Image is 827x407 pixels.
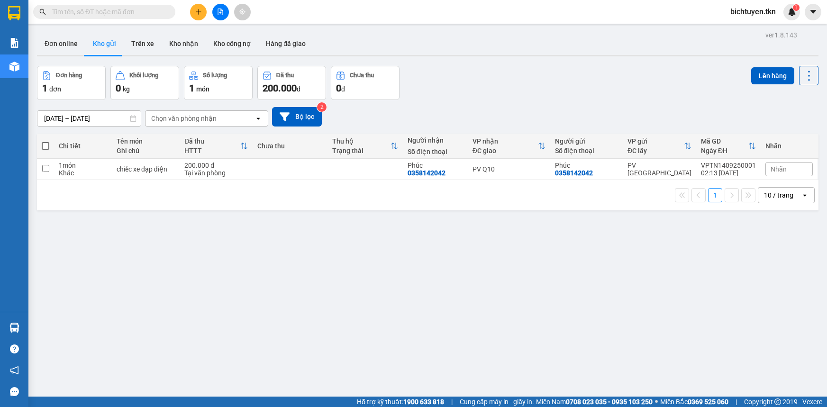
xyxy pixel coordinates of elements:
[357,397,444,407] span: Hỗ trợ kỹ thuật:
[257,66,326,100] button: Đã thu200.000đ
[52,7,164,17] input: Tìm tên, số ĐT hoặc mã đơn
[555,147,618,154] div: Số điện thoại
[627,162,691,177] div: PV [GEOGRAPHIC_DATA]
[765,30,797,40] div: ver 1.8.143
[788,8,796,16] img: icon-new-feature
[408,148,463,155] div: Số điện thoại
[655,400,658,404] span: ⚪️
[350,72,374,79] div: Chưa thu
[708,188,722,202] button: 1
[809,8,818,16] span: caret-down
[239,9,245,15] span: aim
[403,398,444,406] strong: 1900 633 818
[117,147,175,154] div: Ghi chú
[701,137,748,145] div: Mã GD
[195,9,202,15] span: plus
[771,165,787,173] span: Nhãn
[151,114,217,123] div: Chọn văn phòng nhận
[263,82,297,94] span: 200.000
[10,387,19,396] span: message
[9,323,19,333] img: warehouse-icon
[37,32,85,55] button: Đơn online
[212,4,229,20] button: file-add
[331,66,400,100] button: Chưa thu0đ
[723,6,783,18] span: bichtuyen.tkn
[793,4,800,11] sup: 1
[774,398,781,405] span: copyright
[341,85,345,93] span: đ
[623,134,696,159] th: Toggle SortBy
[627,137,684,145] div: VP gửi
[49,85,61,93] span: đơn
[10,366,19,375] span: notification
[258,32,313,55] button: Hàng đã giao
[184,162,247,169] div: 200.000 đ
[660,397,728,407] span: Miền Bắc
[332,137,391,145] div: Thu hộ
[42,82,47,94] span: 1
[408,162,463,169] div: Phúc
[59,169,107,177] div: Khác
[272,107,322,127] button: Bộ lọc
[627,147,684,154] div: ĐC lấy
[254,115,262,122] svg: open
[688,398,728,406] strong: 0369 525 060
[468,134,550,159] th: Toggle SortBy
[701,169,756,177] div: 02:13 [DATE]
[801,191,809,199] svg: open
[184,66,253,100] button: Số lượng1món
[764,190,793,200] div: 10 / trang
[751,67,794,84] button: Lên hàng
[765,142,813,150] div: Nhãn
[10,344,19,353] span: question-circle
[39,9,46,15] span: search
[460,397,534,407] span: Cung cấp máy in - giấy in:
[805,4,821,20] button: caret-down
[473,165,545,173] div: PV Q10
[217,9,224,15] span: file-add
[59,162,107,169] div: 1 món
[123,85,130,93] span: kg
[696,134,761,159] th: Toggle SortBy
[327,134,403,159] th: Toggle SortBy
[56,72,82,79] div: Đơn hàng
[162,32,206,55] button: Kho nhận
[317,102,327,112] sup: 2
[794,4,798,11] span: 1
[555,137,618,145] div: Người gửi
[257,142,323,150] div: Chưa thu
[9,62,19,72] img: warehouse-icon
[555,162,618,169] div: Phúc
[408,169,445,177] div: 0358142042
[117,137,175,145] div: Tên món
[9,38,19,48] img: solution-icon
[184,137,240,145] div: Đã thu
[116,82,121,94] span: 0
[736,397,737,407] span: |
[8,6,20,20] img: logo-vxr
[189,82,194,94] span: 1
[555,169,593,177] div: 0358142042
[536,397,653,407] span: Miền Nam
[37,111,141,126] input: Select a date range.
[110,66,179,100] button: Khối lượng0kg
[59,142,107,150] div: Chi tiết
[196,85,209,93] span: món
[451,397,453,407] span: |
[566,398,653,406] strong: 0708 023 035 - 0935 103 250
[701,147,748,154] div: Ngày ĐH
[206,32,258,55] button: Kho công nợ
[37,66,106,100] button: Đơn hàng1đơn
[203,72,227,79] div: Số lượng
[184,147,240,154] div: HTTT
[180,134,252,159] th: Toggle SortBy
[473,147,538,154] div: ĐC giao
[117,165,175,173] div: chiếc xe đạp điện
[124,32,162,55] button: Trên xe
[129,72,158,79] div: Khối lượng
[184,169,247,177] div: Tại văn phòng
[408,136,463,144] div: Người nhận
[332,147,391,154] div: Trạng thái
[473,137,538,145] div: VP nhận
[234,4,251,20] button: aim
